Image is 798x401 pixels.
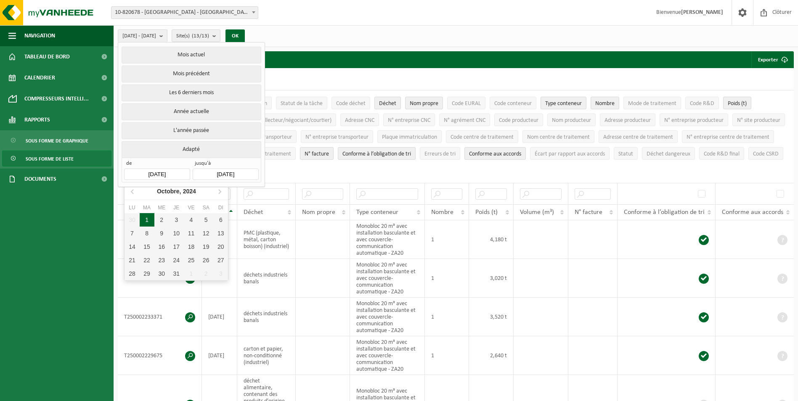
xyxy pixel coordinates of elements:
[660,113,728,126] button: N° entreprise producteurN° entreprise producteur: Activate to sort
[522,130,594,143] button: Nom centre de traitementNom centre de traitement: Activate to sort
[451,134,514,140] span: Code centre de traitement
[382,134,437,140] span: Plaque immatriculation
[154,203,169,212] div: Me
[425,220,469,259] td: 1
[350,336,425,375] td: Monobloc 20 m³ avec installation basculante et avec couvercle-communication automatique - ZA20
[281,100,323,107] span: Statut de la tâche
[24,109,50,130] span: Rapports
[728,100,747,107] span: Poids (t)
[350,220,425,259] td: Monobloc 20 m³ avec installation basculante et avec couvercle-communication automatique - ZA20
[690,100,714,107] span: Code R&D
[704,151,740,157] span: Code R&D final
[469,220,513,259] td: 4,180 t
[111,6,258,19] span: 10-820678 - WALIBI - WAVRE
[242,134,292,140] span: Adresse transporteur
[425,336,469,375] td: 1
[24,25,55,46] span: Navigation
[169,253,184,267] div: 24
[193,160,258,169] span: jusqu'à
[452,100,481,107] span: Code EURAL
[199,213,213,227] div: 5
[405,97,443,109] button: Nom propreNom propre: Activate to sort
[122,66,261,82] button: Mois précédent
[520,209,554,216] span: Volume (m³)
[213,203,228,212] div: Di
[192,33,209,39] count: (13/13)
[604,117,651,124] span: Adresse producteur
[490,97,536,109] button: Code conteneurCode conteneur: Activate to sort
[125,203,139,212] div: Lu
[751,51,793,68] button: Exporter
[618,151,633,157] span: Statut
[642,147,695,160] button: Déchet dangereux : Activate to sort
[595,100,615,107] span: Nombre
[154,267,169,280] div: 30
[624,209,705,216] span: Conforme à l’obligation de tri
[599,130,678,143] button: Adresse centre de traitementAdresse centre de traitement: Activate to sort
[26,151,74,167] span: Sous forme de liste
[699,147,744,160] button: Code R&D finalCode R&amp;D final: Activate to sort
[213,240,228,253] div: 20
[305,151,329,157] span: N° facture
[737,117,780,124] span: N° site producteur
[623,97,681,109] button: Mode de traitementMode de traitement: Activate to sort
[237,259,296,298] td: déchets industriels banals
[140,227,154,240] div: 8
[183,188,196,194] i: 2024
[682,130,774,143] button: N° entreprise centre de traitementN° entreprise centre de traitement: Activate to sort
[732,113,785,126] button: N° site producteurN° site producteur : Activate to sort
[125,267,139,280] div: 28
[122,47,261,63] button: Mois actuel
[469,298,513,336] td: 3,520 t
[26,133,88,149] span: Sous forme de graphique
[172,29,220,42] button: Site(s)(13/13)
[464,147,526,160] button: Conforme aux accords : Activate to sort
[547,113,596,126] button: Nom producteurNom producteur: Activate to sort
[140,253,154,267] div: 22
[2,150,111,166] a: Sous forme de liste
[575,209,602,216] span: N° facture
[545,100,582,107] span: Type conteneur
[122,103,261,120] button: Année actuelle
[24,46,70,67] span: Tableau de bord
[184,203,199,212] div: Ve
[431,209,453,216] span: Nombre
[628,100,676,107] span: Mode de traitement
[424,151,456,157] span: Erreurs de tri
[379,100,396,107] span: Déchet
[469,151,521,157] span: Conforme aux accords
[331,97,370,109] button: Code déchetCode déchet: Activate to sort
[276,97,327,109] button: Statut de la tâcheStatut de la tâche: Activate to sort
[388,117,430,124] span: N° entreprise CNC
[687,134,769,140] span: N° entreprise centre de traitement
[377,130,442,143] button: Plaque immatriculationPlaque immatriculation: Activate to sort
[664,117,724,124] span: N° entreprise producteur
[199,267,213,280] div: 2
[552,117,591,124] span: Nom producteur
[24,67,55,88] span: Calendrier
[184,240,199,253] div: 18
[124,160,190,169] span: de
[2,132,111,148] a: Sous forme de graphique
[184,213,199,227] div: 4
[305,134,369,140] span: N° entreprise transporteur
[527,134,590,140] span: Nom centre de traitement
[591,97,619,109] button: NombreNombre: Activate to sort
[213,267,228,280] div: 3
[753,151,779,157] span: Code CSRD
[237,130,297,143] button: Adresse transporteurAdresse transporteur: Activate to sort
[122,30,156,42] span: [DATE] - [DATE]
[302,209,335,216] span: Nom propre
[184,253,199,267] div: 25
[494,113,543,126] button: Code producteurCode producteur: Activate to sort
[213,213,228,227] div: 6
[647,151,690,157] span: Déchet dangereux
[140,267,154,280] div: 29
[338,147,416,160] button: Conforme à l’obligation de tri : Activate to sort
[244,209,263,216] span: Déchet
[169,213,184,227] div: 3
[154,227,169,240] div: 9
[199,253,213,267] div: 26
[350,298,425,336] td: Monobloc 20 m³ avec installation basculante et avec couvercle-communication automatique - ZA20
[469,259,513,298] td: 3,020 t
